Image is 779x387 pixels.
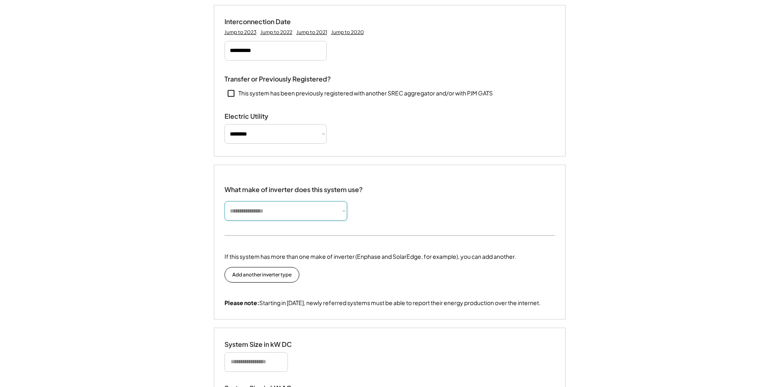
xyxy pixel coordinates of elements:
[224,252,516,261] div: If this system has more than one make of inverter (Enphase and SolarEdge, for example), you can a...
[260,29,292,36] div: Jump to 2022
[224,29,256,36] div: Jump to 2023
[224,267,299,283] button: Add another inverter type
[224,299,259,306] strong: Please note:
[238,89,493,97] div: This system has been previously registered with another SREC aggregator and/or with PJM GATS
[224,299,541,307] div: Starting in [DATE], newly referred systems must be able to report their energy production over th...
[224,112,306,121] div: Electric Utility
[224,340,306,349] div: System Size in kW DC
[224,75,331,84] div: Transfer or Previously Registered?
[331,29,364,36] div: Jump to 2020
[224,177,363,196] div: What make of inverter does this system use?
[296,29,327,36] div: Jump to 2021
[224,18,306,26] div: Interconnection Date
